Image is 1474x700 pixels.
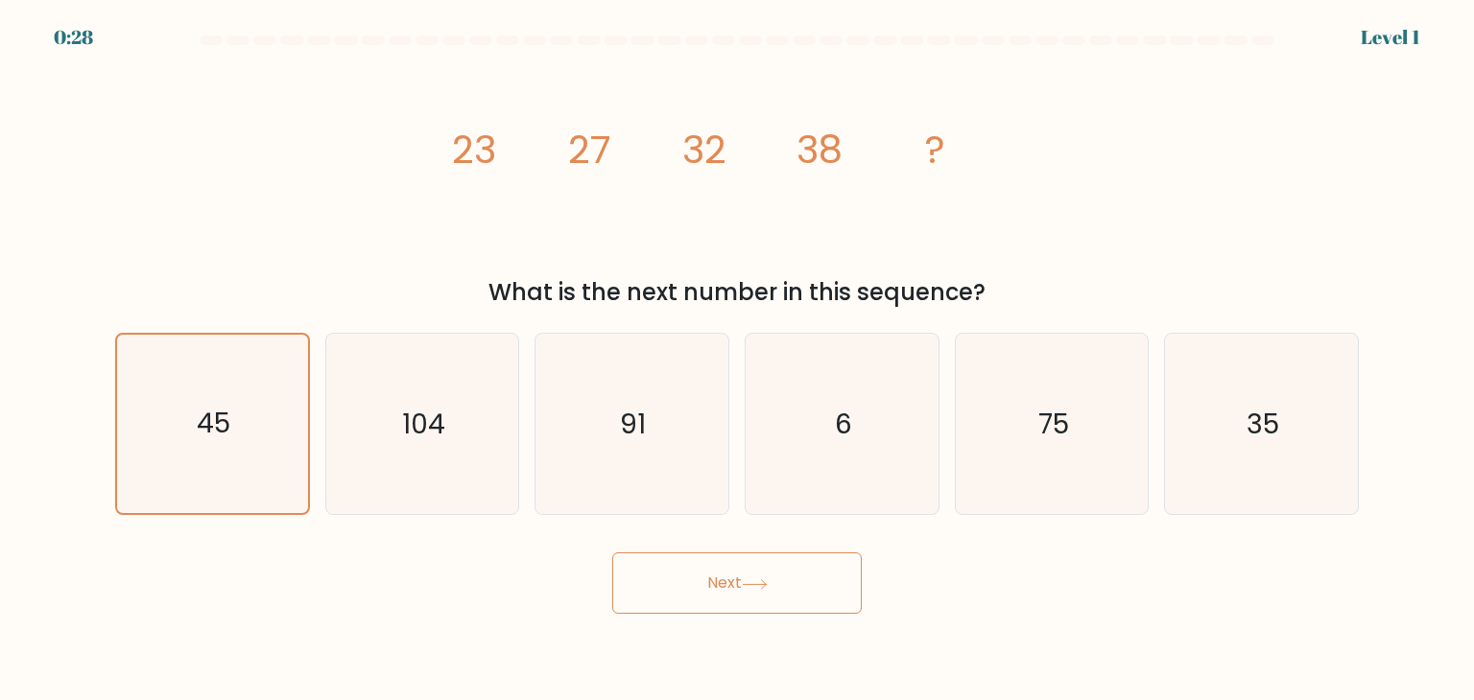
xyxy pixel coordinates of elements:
text: 91 [621,405,647,443]
button: Next [612,552,862,614]
tspan: 38 [796,123,843,176]
div: 0:28 [54,23,93,52]
tspan: ? [925,123,945,176]
tspan: 27 [568,123,611,176]
text: 35 [1247,405,1279,443]
div: What is the next number in this sequence? [127,275,1347,310]
text: 6 [835,405,852,443]
div: Level 1 [1361,23,1420,52]
tspan: 23 [452,123,496,176]
text: 75 [1038,405,1069,443]
text: 104 [402,405,445,443]
tspan: 32 [682,123,726,176]
text: 45 [198,406,231,443]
